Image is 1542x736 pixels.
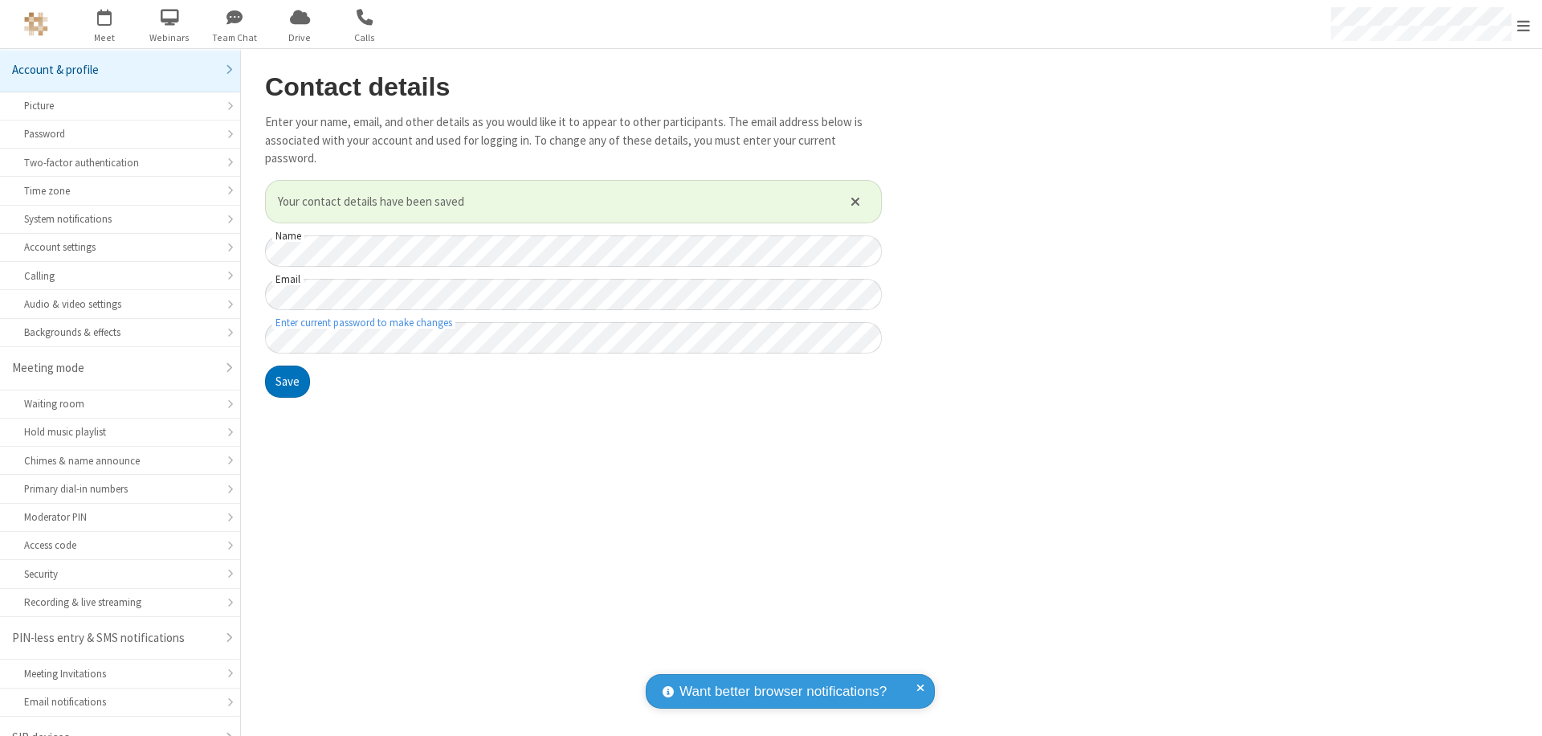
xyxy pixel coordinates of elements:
[12,61,216,80] div: Account & profile
[24,566,216,582] div: Security
[12,359,216,378] div: Meeting mode
[24,325,216,340] div: Backgrounds & effects
[265,279,882,310] input: Email
[265,322,882,354] input: Enter current password to make changes
[265,73,882,101] h2: Contact details
[24,126,216,141] div: Password
[679,681,887,702] span: Want better browser notifications?
[278,193,830,211] span: Your contact details have been saved
[270,31,330,45] span: Drive
[24,296,216,312] div: Audio & video settings
[335,31,395,45] span: Calls
[24,155,216,170] div: Two-factor authentication
[265,235,882,267] input: Name
[265,366,310,398] button: Save
[24,396,216,411] div: Waiting room
[24,98,216,113] div: Picture
[24,453,216,468] div: Chimes & name announce
[24,424,216,440] div: Hold music playlist
[75,31,135,45] span: Meet
[24,509,216,525] div: Moderator PIN
[24,481,216,497] div: Primary dial-in numbers
[265,113,882,168] p: Enter your name, email, and other details as you would like it to appear to other participants. T...
[24,595,216,610] div: Recording & live streaming
[24,183,216,198] div: Time zone
[24,538,216,553] div: Access code
[24,239,216,255] div: Account settings
[24,211,216,227] div: System notifications
[24,268,216,284] div: Calling
[24,694,216,709] div: Email notifications
[12,629,216,648] div: PIN-less entry & SMS notifications
[842,190,869,214] button: Close alert
[24,666,216,681] div: Meeting Invitations
[24,12,48,36] img: QA Selenium DO NOT DELETE OR CHANGE
[140,31,200,45] span: Webinars
[205,31,265,45] span: Team Chat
